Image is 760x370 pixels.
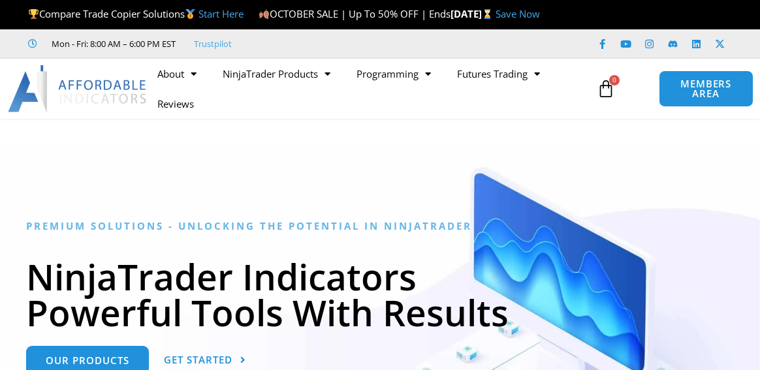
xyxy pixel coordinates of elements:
[259,9,269,19] img: 🍂
[496,7,540,20] a: Save Now
[26,220,734,232] h6: Premium Solutions - Unlocking the Potential in NinjaTrader
[259,7,451,20] span: OCTOBER SALE | Up To 50% OFF | Ends
[198,7,244,20] a: Start Here
[164,355,232,365] span: Get Started
[609,75,620,85] span: 0
[451,7,496,20] strong: [DATE]
[659,70,753,107] a: MEMBERS AREA
[8,65,148,112] img: LogoAI | Affordable Indicators – NinjaTrader
[144,59,593,119] nav: Menu
[577,70,635,108] a: 0
[210,59,343,89] a: NinjaTrader Products
[444,59,553,89] a: Futures Trading
[343,59,444,89] a: Programming
[673,79,740,99] span: MEMBERS AREA
[185,9,195,19] img: 🥇
[28,7,244,20] span: Compare Trade Copier Solutions
[26,258,734,330] h1: NinjaTrader Indicators Powerful Tools With Results
[48,36,176,52] span: Mon - Fri: 8:00 AM – 6:00 PM EST
[29,9,39,19] img: 🏆
[144,59,210,89] a: About
[483,9,492,19] img: ⌛
[194,36,232,52] a: Trustpilot
[144,89,207,119] a: Reviews
[46,356,129,365] span: Our Products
